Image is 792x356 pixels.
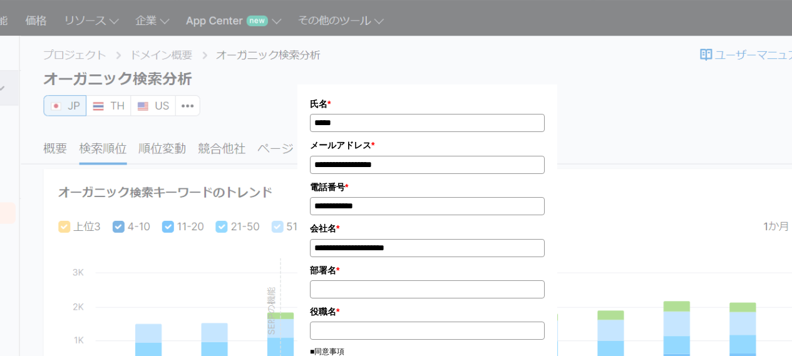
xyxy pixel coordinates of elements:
label: 部署名 [310,263,545,277]
label: 電話番号 [310,180,545,194]
label: 氏名 [310,97,545,111]
label: 役職名 [310,305,545,318]
label: 会社名 [310,221,545,235]
label: メールアドレス [310,138,545,152]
